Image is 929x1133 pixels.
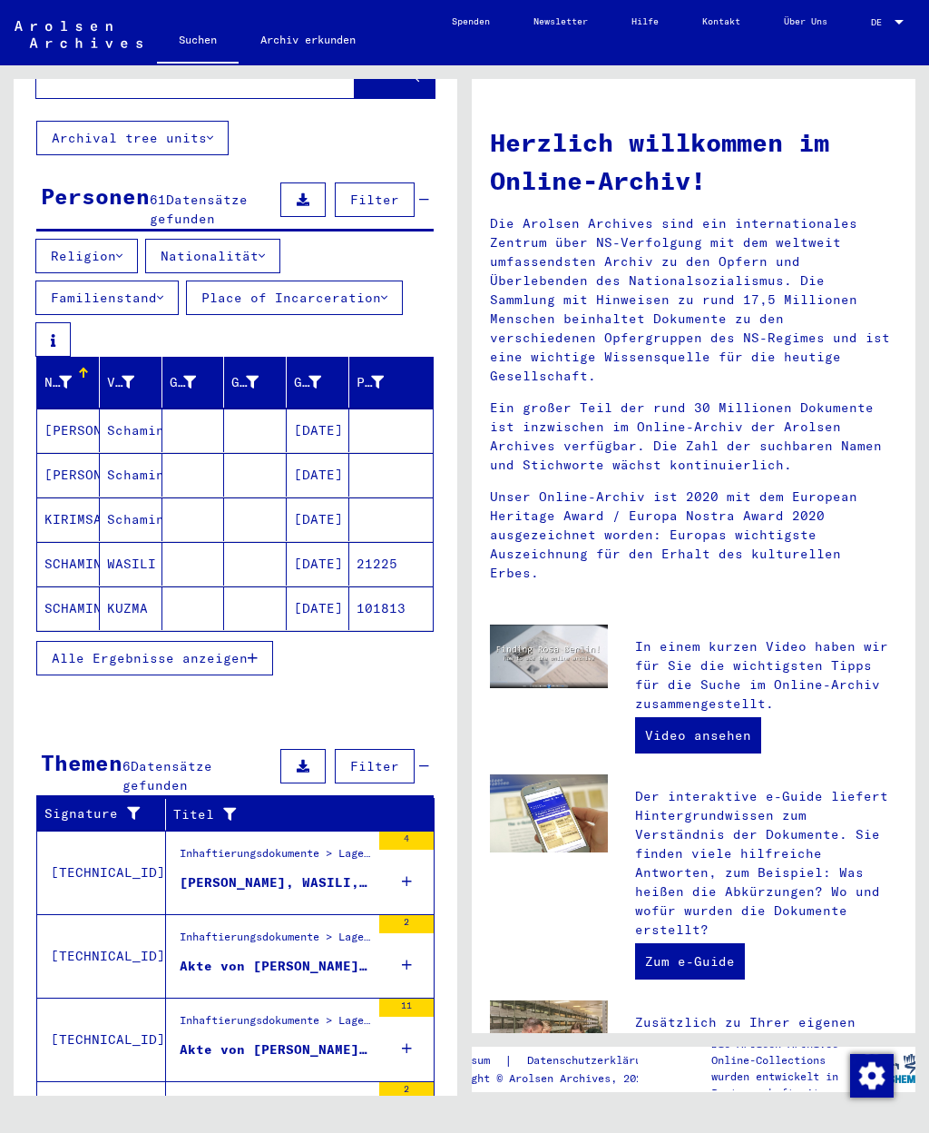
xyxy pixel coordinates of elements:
div: 11 [379,999,434,1017]
mat-header-cell: Nachname [37,357,100,408]
button: Place of Incarceration [186,281,403,315]
div: | [433,1051,676,1070]
button: Archival tree units [36,121,229,155]
mat-header-cell: Geburtsdatum [287,357,349,408]
div: 4 [379,832,434,850]
div: Titel [173,800,412,829]
div: Geburt‏ [231,368,286,397]
div: Titel [173,805,389,824]
mat-cell: [DATE] [287,409,349,452]
div: Nachname [44,368,99,397]
div: Geburtsname [170,368,224,397]
div: Inhaftierungsdokumente > Lager und Ghettos > Konzentrationslager [GEOGRAPHIC_DATA] > Individuelle... [180,1096,370,1121]
button: Familienstand [35,281,179,315]
div: Prisoner # [357,368,411,397]
mat-cell: [DATE] [287,542,349,586]
div: Geburt‏ [231,373,259,392]
mat-cell: [DATE] [287,498,349,541]
div: Geburtsdatum [294,368,348,397]
div: 2 [379,915,434,933]
mat-cell: KUZMA [100,586,162,630]
div: Vorname [107,368,161,397]
img: Zustimmung ändern [850,1054,894,1098]
div: Geburtsname [170,373,197,392]
button: Filter [335,749,415,783]
a: Zum e-Guide [635,943,745,980]
div: Signature [44,800,165,829]
span: Alle Ergebnisse anzeigen [52,650,248,666]
div: Personen [41,180,150,212]
mat-cell: Schamin [100,453,162,497]
div: Geburtsdatum [294,373,321,392]
div: Themen [41,746,122,779]
p: In einem kurzen Video haben wir für Sie die wichtigsten Tipps für die Suche im Online-Archiv zusa... [635,637,897,714]
td: [TECHNICAL_ID] [37,831,166,914]
span: DE [871,17,891,27]
td: [TECHNICAL_ID] [37,998,166,1081]
img: video.jpg [490,625,608,689]
img: eguide.jpg [490,774,608,853]
button: Alle Ergebnisse anzeigen [36,641,273,675]
img: Arolsen_neg.svg [15,21,142,48]
mat-cell: SCHAMIN [37,586,100,630]
p: Die Arolsen Archives sind ein internationales Zentrum über NS-Verfolgung mit dem weltweit umfasse... [490,214,897,386]
span: Filter [350,758,399,774]
a: Datenschutzerklärung [513,1051,676,1070]
mat-header-cell: Vorname [100,357,162,408]
td: [TECHNICAL_ID] [37,914,166,998]
img: inquiries.jpg [490,1000,608,1079]
a: Video ansehen [635,717,761,754]
button: Religion [35,239,138,273]
div: Inhaftierungsdokumente > Lager und Ghettos > Konzentrationslager Mittelbau ([GEOGRAPHIC_DATA]) > ... [180,929,370,954]
div: Akte von [PERSON_NAME], KUZMA, geboren am [DEMOGRAPHIC_DATA] [180,957,370,976]
button: Filter [335,182,415,217]
mat-cell: SCHAMIN [37,542,100,586]
div: 2 [379,1082,434,1100]
div: Akte von [PERSON_NAME], geboren am [DEMOGRAPHIC_DATA] [180,1040,370,1059]
mat-cell: [DATE] [287,586,349,630]
div: Prisoner # [357,373,384,392]
mat-cell: 101813 [349,586,433,630]
span: Datensätze gefunden [122,758,212,793]
div: Signature [44,804,142,823]
mat-cell: [DATE] [287,453,349,497]
div: Nachname [44,373,72,392]
div: Inhaftierungsdokumente > Lager und Ghettos > Konzentrationslager [GEOGRAPHIC_DATA] > Individuelle... [180,845,370,871]
button: Nationalität [145,239,280,273]
mat-header-cell: Geburt‏ [224,357,287,408]
h1: Herzlich willkommen im Online-Archiv! [490,123,897,200]
p: Der interaktive e-Guide liefert Hintergrundwissen zum Verständnis der Dokumente. Sie finden viele... [635,787,897,940]
mat-cell: Schamin [100,409,162,452]
p: wurden entwickelt in Partnerschaft mit [711,1069,860,1101]
p: Copyright © Arolsen Archives, 2021 [433,1070,676,1087]
a: Suchen [157,18,239,65]
mat-header-cell: Prisoner # [349,357,433,408]
mat-cell: WASILI [100,542,162,586]
div: [PERSON_NAME], WASILI, geboren am [DEMOGRAPHIC_DATA] [180,873,370,892]
mat-cell: 21225 [349,542,433,586]
mat-header-cell: Geburtsname [162,357,225,408]
div: Vorname [107,373,134,392]
span: Filter [350,192,399,208]
p: Ein großer Teil der rund 30 Millionen Dokumente ist inzwischen im Online-Archiv der Arolsen Archi... [490,399,897,475]
mat-cell: Schamin [100,498,162,541]
span: Datensätze gefunden [150,192,248,227]
a: Archiv erkunden [239,18,377,62]
p: Die Arolsen Archives Online-Collections [711,1036,860,1069]
mat-cell: KIRIMSADE [37,498,100,541]
mat-cell: [PERSON_NAME] [37,453,100,497]
p: Unser Online-Archiv ist 2020 mit dem European Heritage Award / Europa Nostra Award 2020 ausgezeic... [490,488,897,583]
mat-cell: [PERSON_NAME] [37,409,100,452]
span: 61 [150,192,166,208]
div: Inhaftierungsdokumente > Lager und Ghettos > Konzentrationslager [GEOGRAPHIC_DATA] > Individuelle... [180,1012,370,1038]
span: 6 [122,758,131,774]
